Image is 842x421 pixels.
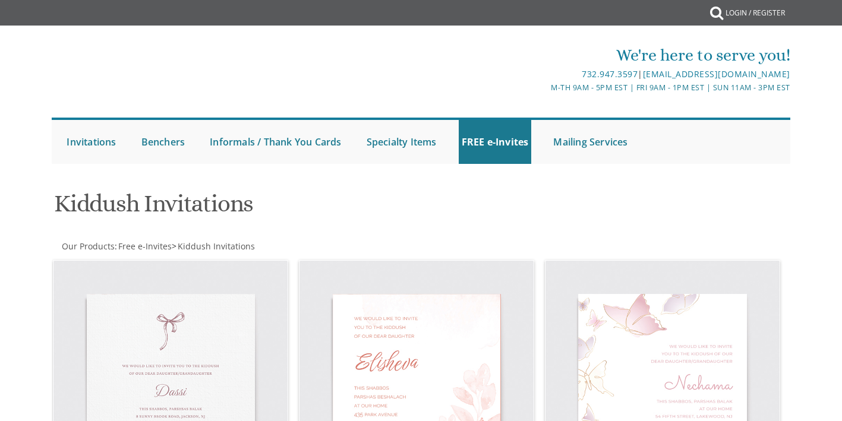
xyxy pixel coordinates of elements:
a: Invitations [64,120,119,164]
a: Benchers [138,120,188,164]
h1: Kiddush Invitations [54,191,537,226]
a: Free e-Invites [117,240,172,252]
div: M-Th 9am - 5pm EST | Fri 9am - 1pm EST | Sun 11am - 3pm EST [298,81,790,94]
span: Free e-Invites [118,240,172,252]
div: : [52,240,421,252]
span: > [172,240,255,252]
div: We're here to serve you! [298,43,790,67]
a: 732.947.3597 [582,68,638,80]
a: FREE e-Invites [459,120,532,164]
a: Mailing Services [550,120,630,164]
a: Informals / Thank You Cards [207,120,344,164]
div: | [298,67,790,81]
a: Our Products [61,240,115,252]
a: Kiddush Invitations [176,240,255,252]
a: Specialty Items [364,120,440,164]
span: Kiddush Invitations [178,240,255,252]
a: [EMAIL_ADDRESS][DOMAIN_NAME] [643,68,790,80]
